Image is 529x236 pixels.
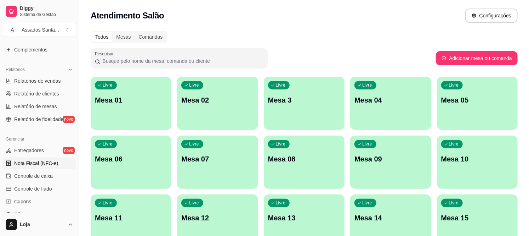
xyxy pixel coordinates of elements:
[189,141,199,147] p: Livre
[91,77,171,130] button: LivreMesa 01
[276,82,286,88] p: Livre
[14,185,52,192] span: Controle de fiado
[3,23,76,37] button: Select a team
[14,172,53,180] span: Controle de caixa
[362,141,372,147] p: Livre
[350,77,431,130] button: LivreMesa 04
[3,88,76,99] a: Relatório de clientes
[177,136,258,189] button: LivreMesa 07
[20,5,73,12] span: Diggy
[14,90,59,97] span: Relatório de clientes
[437,77,518,130] button: LivreMesa 05
[91,32,112,42] div: Todos
[135,32,167,42] div: Comandas
[91,10,164,21] h2: Atendimento Salão
[268,95,340,105] p: Mesa 3
[20,221,65,228] span: Loja
[276,200,286,206] p: Livre
[449,141,459,147] p: Livre
[437,136,518,189] button: LivreMesa 10
[14,211,32,218] span: Clientes
[112,32,135,42] div: Mesas
[100,57,263,65] input: Pesquisar
[3,183,76,194] a: Controle de fiado
[14,46,47,53] span: Complementos
[103,200,113,206] p: Livre
[3,170,76,182] a: Controle de caixa
[449,82,459,88] p: Livre
[95,51,116,57] label: Pesquisar
[264,77,345,130] button: LivreMesa 3
[441,213,513,223] p: Mesa 15
[441,95,513,105] p: Mesa 05
[181,95,254,105] p: Mesa 02
[103,141,113,147] p: Livre
[14,116,63,123] span: Relatório de fidelidade
[350,136,431,189] button: LivreMesa 09
[3,216,76,233] button: Loja
[95,213,167,223] p: Mesa 11
[14,198,31,205] span: Cupons
[362,82,372,88] p: Livre
[268,154,340,164] p: Mesa 08
[3,44,76,55] a: Complementos
[3,114,76,125] a: Relatório de fidelidadenovo
[22,26,59,33] div: Assados Santa ...
[14,160,58,167] span: Nota Fiscal (NFC-e)
[181,154,254,164] p: Mesa 07
[9,26,16,33] span: A
[264,136,345,189] button: LivreMesa 08
[465,9,518,23] button: Configurações
[3,133,76,145] div: Gerenciar
[268,213,340,223] p: Mesa 13
[3,196,76,207] a: Cupons
[181,213,254,223] p: Mesa 12
[14,103,57,110] span: Relatório de mesas
[354,95,427,105] p: Mesa 04
[3,209,76,220] a: Clientes
[436,51,518,65] button: Adicionar mesa ou comanda
[95,154,167,164] p: Mesa 06
[3,158,76,169] a: Nota Fiscal (NFC-e)
[177,77,258,130] button: LivreMesa 02
[3,3,76,20] a: DiggySistema de Gestão
[95,95,167,105] p: Mesa 01
[189,82,199,88] p: Livre
[441,154,513,164] p: Mesa 10
[354,154,427,164] p: Mesa 09
[103,82,113,88] p: Livre
[6,67,25,72] span: Relatórios
[91,136,171,189] button: LivreMesa 06
[14,147,44,154] span: Entregadores
[362,200,372,206] p: Livre
[3,101,76,112] a: Relatório de mesas
[354,213,427,223] p: Mesa 14
[276,141,286,147] p: Livre
[20,12,73,17] span: Sistema de Gestão
[189,200,199,206] p: Livre
[449,200,459,206] p: Livre
[3,145,76,156] a: Entregadoresnovo
[3,75,76,87] a: Relatórios de vendas
[14,77,61,84] span: Relatórios de vendas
